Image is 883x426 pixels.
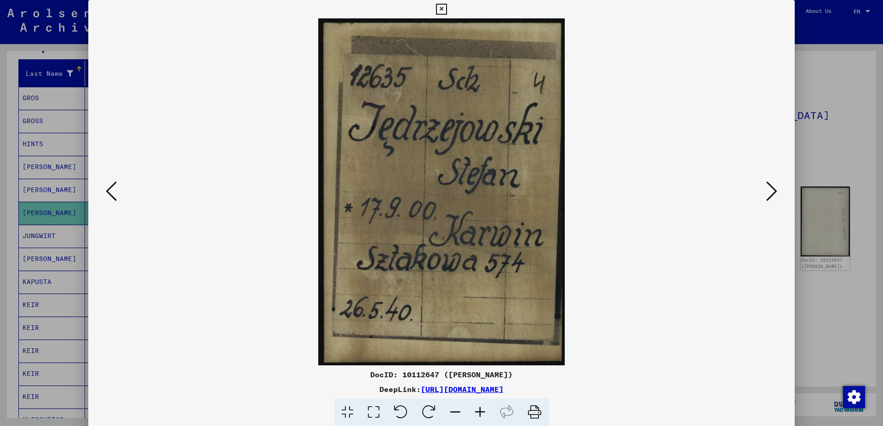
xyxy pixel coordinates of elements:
[421,385,504,394] a: [URL][DOMAIN_NAME]
[843,386,865,408] div: Change consent
[88,384,795,395] div: DeepLink:
[843,386,865,408] img: Change consent
[88,369,795,380] div: DocID: 10112647 ([PERSON_NAME])
[120,18,763,365] img: 001.jpg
